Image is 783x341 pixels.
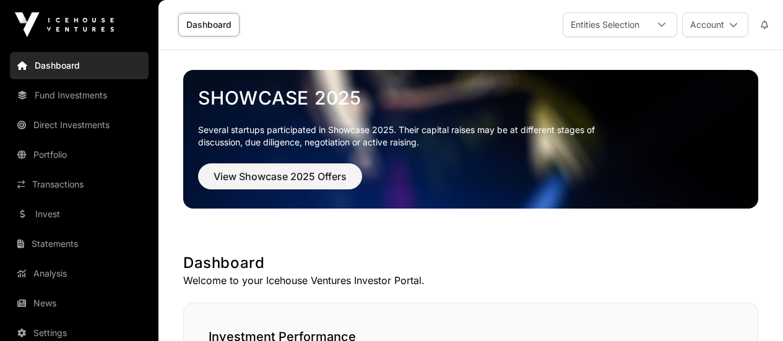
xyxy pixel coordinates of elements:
[183,70,758,209] img: Showcase 2025
[10,260,149,287] a: Analysis
[10,201,149,228] a: Invest
[10,52,149,79] a: Dashboard
[10,82,149,109] a: Fund Investments
[563,13,647,37] div: Entities Selection
[183,273,758,288] p: Welcome to your Icehouse Ventures Investor Portal.
[10,141,149,168] a: Portfolio
[214,169,347,184] span: View Showcase 2025 Offers
[682,12,748,37] button: Account
[198,176,362,188] a: View Showcase 2025 Offers
[10,290,149,317] a: News
[198,124,614,149] p: Several startups participated in Showcase 2025. Their capital raises may be at different stages o...
[198,163,362,189] button: View Showcase 2025 Offers
[15,12,114,37] img: Icehouse Ventures Logo
[10,171,149,198] a: Transactions
[183,253,758,273] h1: Dashboard
[178,13,240,37] a: Dashboard
[10,230,149,257] a: Statements
[198,87,743,109] a: Showcase 2025
[10,111,149,139] a: Direct Investments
